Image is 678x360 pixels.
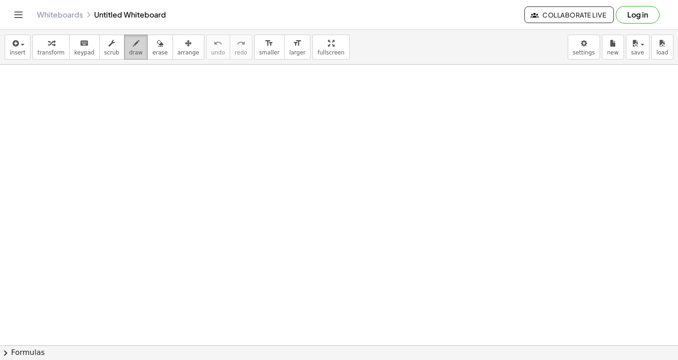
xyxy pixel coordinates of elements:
[626,35,649,60] button: save
[607,49,619,56] span: new
[129,49,143,56] span: draw
[237,38,245,49] i: redo
[80,38,89,49] i: keyboard
[532,11,606,19] span: Collaborate Live
[235,49,247,56] span: redo
[656,49,668,56] span: load
[259,49,280,56] span: smaller
[317,49,344,56] span: fullscreen
[524,6,614,23] button: Collaborate Live
[69,35,100,60] button: keyboardkeypad
[152,49,167,56] span: erase
[265,38,274,49] i: format_size
[214,38,222,49] i: undo
[11,7,26,22] button: Toggle navigation
[631,49,644,56] span: save
[74,49,95,56] span: keypad
[104,49,119,56] span: scrub
[230,35,252,60] button: redoredo
[293,38,302,49] i: format_size
[10,49,25,56] span: insert
[124,35,148,60] button: draw
[206,35,230,60] button: undoundo
[312,35,349,60] button: fullscreen
[568,35,600,60] button: settings
[37,49,65,56] span: transform
[178,49,199,56] span: arrange
[254,35,285,60] button: format_sizesmaller
[616,6,660,24] button: Log in
[651,35,673,60] button: load
[602,35,624,60] button: new
[289,49,305,56] span: larger
[147,35,172,60] button: erase
[284,35,310,60] button: format_sizelarger
[37,10,83,19] a: Whiteboards
[172,35,204,60] button: arrange
[573,49,595,56] span: settings
[32,35,70,60] button: transform
[99,35,125,60] button: scrub
[5,35,30,60] button: insert
[211,49,225,56] span: undo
